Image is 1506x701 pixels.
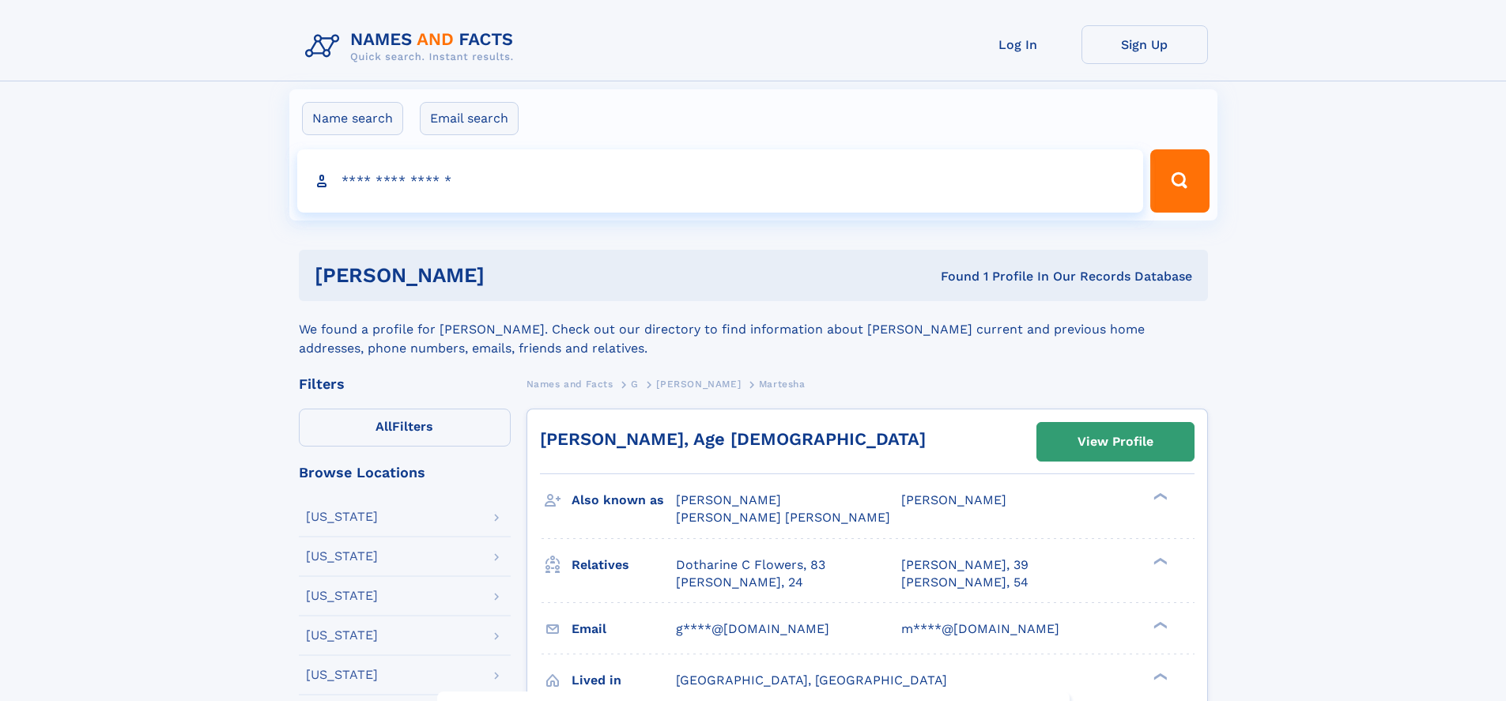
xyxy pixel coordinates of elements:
[527,374,613,394] a: Names and Facts
[572,487,676,514] h3: Also known as
[1081,25,1208,64] a: Sign Up
[656,379,741,390] span: [PERSON_NAME]
[676,574,803,591] a: [PERSON_NAME], 24
[759,379,806,390] span: Martesha
[540,429,926,449] a: [PERSON_NAME], Age [DEMOGRAPHIC_DATA]
[1149,556,1168,566] div: ❯
[299,301,1208,358] div: We found a profile for [PERSON_NAME]. Check out our directory to find information about [PERSON_N...
[676,492,781,507] span: [PERSON_NAME]
[676,556,825,574] a: Dotharine C Flowers, 83
[306,511,378,523] div: [US_STATE]
[420,102,519,135] label: Email search
[1149,620,1168,630] div: ❯
[572,552,676,579] h3: Relatives
[1078,424,1153,460] div: View Profile
[306,669,378,681] div: [US_STATE]
[1149,671,1168,681] div: ❯
[1037,423,1194,461] a: View Profile
[955,25,1081,64] a: Log In
[315,266,713,285] h1: [PERSON_NAME]
[302,102,403,135] label: Name search
[1149,492,1168,502] div: ❯
[299,377,511,391] div: Filters
[306,590,378,602] div: [US_STATE]
[297,149,1144,213] input: search input
[901,556,1029,574] a: [PERSON_NAME], 39
[572,616,676,643] h3: Email
[306,550,378,563] div: [US_STATE]
[676,673,947,688] span: [GEOGRAPHIC_DATA], [GEOGRAPHIC_DATA]
[299,409,511,447] label: Filters
[901,574,1029,591] a: [PERSON_NAME], 54
[631,374,639,394] a: G
[631,379,639,390] span: G
[676,510,890,525] span: [PERSON_NAME] [PERSON_NAME]
[376,419,392,434] span: All
[1150,149,1209,213] button: Search Button
[656,374,741,394] a: [PERSON_NAME]
[572,667,676,694] h3: Lived in
[299,25,527,68] img: Logo Names and Facts
[901,492,1006,507] span: [PERSON_NAME]
[306,629,378,642] div: [US_STATE]
[299,465,511,480] div: Browse Locations
[712,268,1192,285] div: Found 1 Profile In Our Records Database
